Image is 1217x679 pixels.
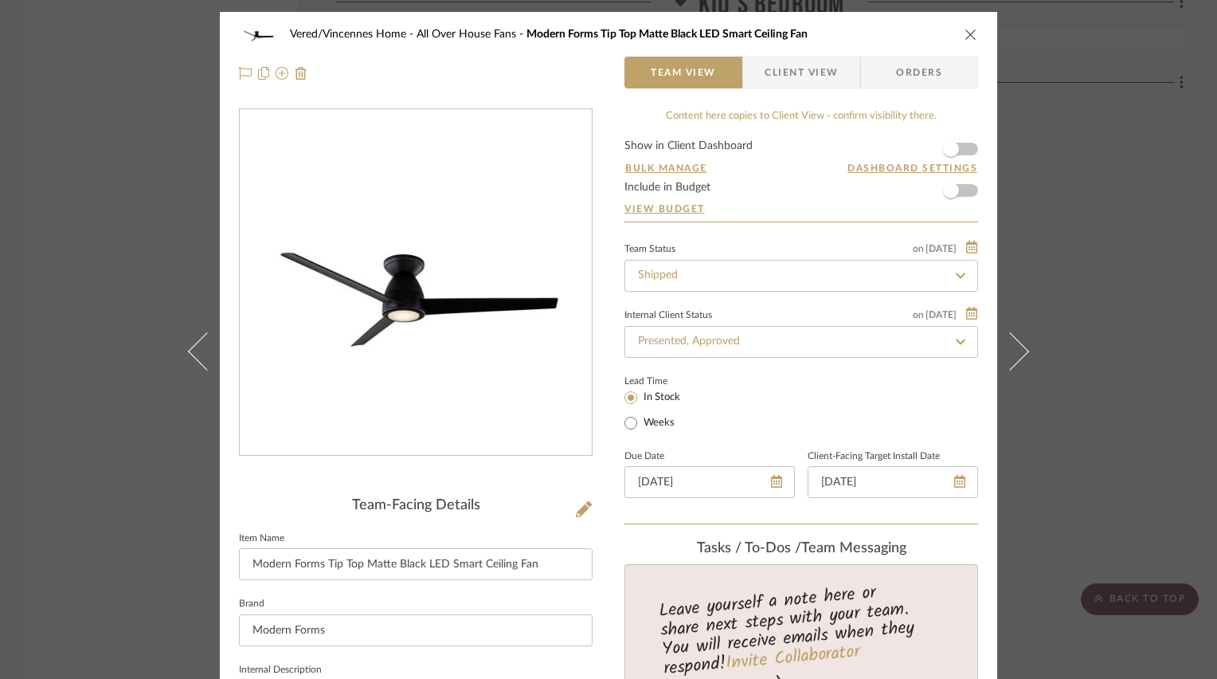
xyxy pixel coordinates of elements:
label: Client-Facing Target Install Date [808,453,940,461]
a: View Budget [624,202,978,215]
div: Content here copies to Client View - confirm visibility there. [624,108,978,124]
button: close [964,27,978,41]
div: Internal Client Status [624,312,712,320]
label: Item Name [239,535,284,543]
span: [DATE] [924,243,958,254]
input: Type to Search… [624,326,978,358]
button: Bulk Manage [624,161,708,175]
div: team Messaging [624,540,978,558]
label: Internal Description [239,666,322,674]
input: Type to Search… [624,260,978,292]
label: Brand [239,600,264,608]
span: on [913,244,924,253]
a: Invite Collaborator [725,638,861,677]
input: Enter Install Date [808,466,978,498]
label: Weeks [640,416,675,430]
span: on [913,310,924,320]
input: Enter Item Name [239,548,593,580]
label: Lead Time [624,374,706,388]
span: Vered/Vincennes Home [290,29,417,40]
button: Dashboard Settings [847,161,978,175]
input: Enter Due Date [624,466,795,498]
label: In Stock [640,391,680,405]
mat-radio-group: Select item type [624,388,706,433]
img: 4a5efd95-f2b6-4acf-9001-5179eabfa280_436x436.jpg [240,171,592,394]
input: Enter Brand [239,614,593,646]
img: 4a5efd95-f2b6-4acf-9001-5179eabfa280_48x40.jpg [239,18,277,50]
span: All Over House Fans [417,29,526,40]
span: Modern Forms Tip Top Matte Black LED Smart Ceiling Fan [526,29,808,40]
span: [DATE] [924,309,958,320]
span: Tasks / To-Dos / [697,541,801,555]
div: Team Status [624,245,675,253]
span: Team View [651,57,716,88]
div: Team-Facing Details [239,497,593,515]
span: Orders [879,57,960,88]
img: Remove from project [295,67,307,80]
span: Client View [765,57,838,88]
div: 0 [240,171,592,394]
label: Due Date [624,453,664,461]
